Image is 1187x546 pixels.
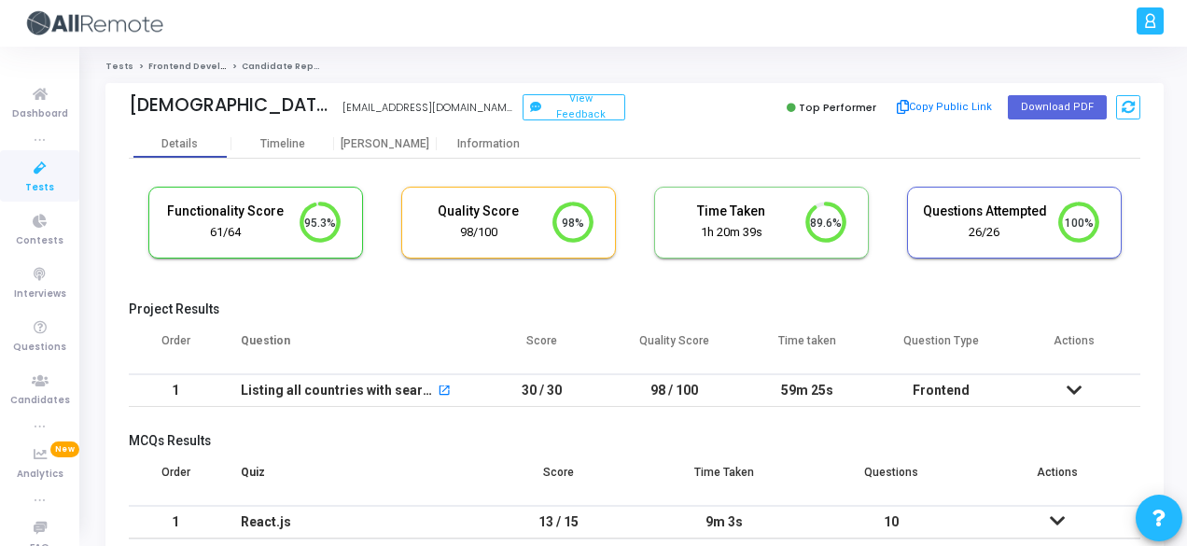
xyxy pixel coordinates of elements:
div: Details [161,137,198,151]
button: Download PDF [1008,95,1107,119]
nav: breadcrumb [105,61,1164,73]
td: 10 [808,506,974,539]
div: [DEMOGRAPHIC_DATA] [129,94,333,116]
span: Tests [25,180,54,196]
h5: Time Taken [669,203,794,219]
th: Time taken [741,322,874,374]
td: 98 / 100 [608,374,742,407]
h5: Project Results [129,301,1140,317]
h5: MCQs Results [129,433,1140,449]
th: Question [222,322,475,374]
th: Actions [974,454,1140,506]
td: Frontend [874,374,1008,407]
th: Order [129,454,222,506]
td: 1 [129,506,222,539]
div: Information [437,137,539,151]
img: logo [23,5,163,42]
h5: Functionality Score [163,203,288,219]
span: Analytics [17,467,63,483]
th: Questions [808,454,974,506]
div: 1h 20m 39s [669,224,794,242]
span: Contests [16,233,63,249]
a: Frontend Developer (L4) [148,61,263,72]
span: Candidates [10,393,70,409]
div: 26/26 [922,224,1047,242]
h5: Questions Attempted [922,203,1047,219]
div: Listing all countries with search feature [241,375,435,406]
div: Timeline [260,137,305,151]
mat-icon: open_in_new [438,385,451,399]
span: Top Performer [799,100,876,115]
button: Copy Public Link [891,93,998,121]
a: Tests [105,61,133,72]
th: Quiz [222,454,475,506]
h5: Quality Score [416,203,541,219]
th: Actions [1007,322,1140,374]
th: Score [475,322,608,374]
span: Dashboard [12,106,68,122]
td: 30 / 30 [475,374,608,407]
td: 13 / 15 [475,506,641,539]
span: New [50,441,79,457]
div: 61/64 [163,224,288,242]
button: View Feedback [523,94,625,120]
td: 59m 25s [741,374,874,407]
div: [PERSON_NAME] [334,137,437,151]
td: 1 [129,374,222,407]
div: 98/100 [416,224,541,242]
span: Questions [13,340,66,356]
th: Time Taken [641,454,807,506]
div: React.js [241,507,456,538]
th: Question Type [874,322,1008,374]
span: Interviews [14,287,66,302]
div: 9m 3s [660,507,789,538]
th: Score [475,454,641,506]
th: Quality Score [608,322,742,374]
th: Order [129,322,222,374]
div: [EMAIL_ADDRESS][DOMAIN_NAME] [342,100,513,116]
span: Candidate Report [242,61,328,72]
